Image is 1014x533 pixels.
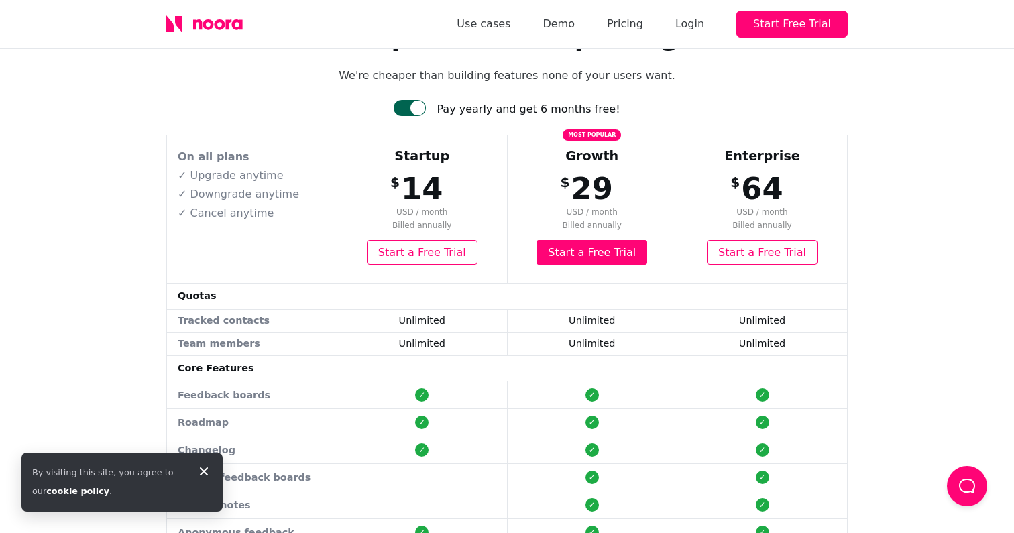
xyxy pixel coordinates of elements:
[571,171,613,206] span: 29
[46,486,109,496] a: cookie policy
[508,147,677,166] div: Growth
[337,309,508,333] td: Unlimited
[166,68,848,84] p: We're cheaper than building features none of your users want.
[537,240,647,265] a: Start a Free Trial
[607,15,643,34] a: Pricing
[678,206,846,218] span: USD / month
[167,355,337,381] td: Core Features
[947,466,987,506] button: Load Chat
[585,443,599,457] div: ✓
[457,15,510,34] a: Use cases
[338,219,506,231] span: Billed annually
[585,416,599,429] div: ✓
[178,150,249,163] strong: On all plans
[507,309,677,333] td: Unlimited
[337,333,508,356] td: Unlimited
[561,172,570,192] span: $
[437,100,620,119] div: Pay yearly and get 6 months free!
[507,333,677,356] td: Unlimited
[338,206,506,218] span: USD / month
[736,11,848,38] button: Start Free Trial
[367,240,477,265] a: Start a Free Trial
[178,168,326,184] p: ✓ Upgrade anytime
[563,129,621,141] span: Most popular
[508,219,677,231] span: Billed annually
[585,388,599,402] div: ✓
[678,219,846,231] span: Billed annually
[415,416,429,429] div: ✓
[677,333,848,356] td: Unlimited
[178,205,326,221] p: ✓ Cancel anytime
[415,388,429,402] div: ✓
[585,471,599,484] div: ✓
[338,147,506,166] div: Startup
[167,464,337,491] td: Private feedback boards
[415,443,429,457] div: ✓
[167,409,337,436] td: Roadmap
[756,388,769,402] div: ✓
[390,172,400,192] span: $
[32,463,185,501] div: By visiting this site, you agree to our .
[756,443,769,457] div: ✓
[756,498,769,512] div: ✓
[167,381,337,409] td: Feedback boards
[707,240,818,265] a: Start a Free Trial
[167,309,337,333] td: Tracked contacts
[178,186,326,202] p: ✓ Downgrade anytime
[741,171,783,206] span: 64
[585,498,599,512] div: ✓
[730,172,740,192] span: $
[543,15,575,34] a: Demo
[756,471,769,484] div: ✓
[756,416,769,429] div: ✓
[167,283,337,309] td: Quotas
[167,491,337,519] td: Private notes
[675,15,704,34] div: Login
[508,206,677,218] span: USD / month
[677,309,848,333] td: Unlimited
[678,147,846,166] div: Enterprise
[167,333,337,356] td: Team members
[167,436,337,464] td: Changelog
[401,171,443,206] span: 14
